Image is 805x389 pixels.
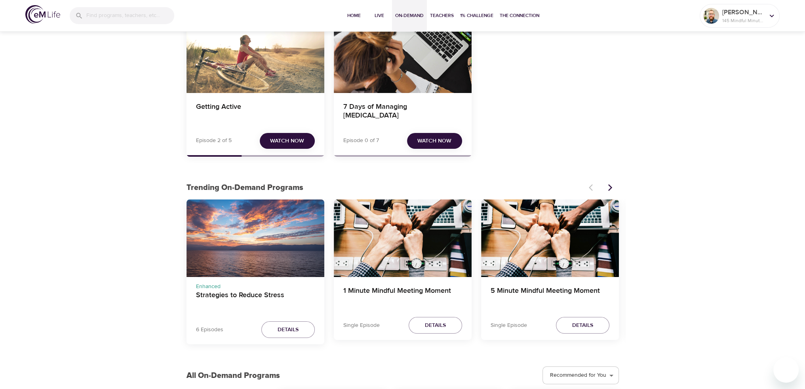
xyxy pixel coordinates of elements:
button: Watch Now [407,133,462,149]
p: 6 Episodes [196,326,223,334]
p: Episode 0 of 7 [343,137,379,145]
h4: Strategies to Reduce Stress [196,291,315,310]
button: Details [261,321,315,338]
span: Enhanced [196,283,221,290]
button: Strategies to Reduce Stress [187,199,324,277]
button: Details [409,317,462,334]
iframe: Button to launch messaging window [773,357,799,383]
p: Episode 2 of 5 [196,137,232,145]
button: Next items [601,179,619,196]
span: Details [425,321,446,330]
span: Live [370,11,389,20]
span: Home [344,11,363,20]
span: Details [572,321,593,330]
h4: 5 Minute Mindful Meeting Moment [491,287,609,306]
h4: 1 Minute Mindful Meeting Moment [343,287,462,306]
h4: Getting Active [196,102,315,121]
button: Details [556,317,609,334]
h4: 7 Days of Managing [MEDICAL_DATA] [343,102,462,121]
p: Single Episode [491,321,527,330]
span: Details [278,325,299,335]
button: 7 Days of Managing Workplace Stress [334,15,472,93]
button: Getting Active [187,15,324,93]
button: 5 Minute Mindful Meeting Moment [481,199,619,277]
p: Trending On-Demand Programs [187,182,584,194]
span: The Connection [500,11,539,20]
p: 145 Mindful Minutes [722,17,764,24]
button: Watch Now [260,133,315,149]
span: Watch Now [270,136,304,146]
span: On-Demand [395,11,424,20]
span: Watch Now [417,136,451,146]
span: 1% Challenge [460,11,493,20]
input: Find programs, teachers, etc... [86,7,174,24]
p: [PERSON_NAME] [722,8,764,17]
p: All On-Demand Programs [187,370,280,381]
img: Remy Sharp [703,8,719,24]
button: 1 Minute Mindful Meeting Moment [334,199,472,277]
span: Teachers [430,11,454,20]
p: Single Episode [343,321,380,330]
img: logo [25,5,60,24]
